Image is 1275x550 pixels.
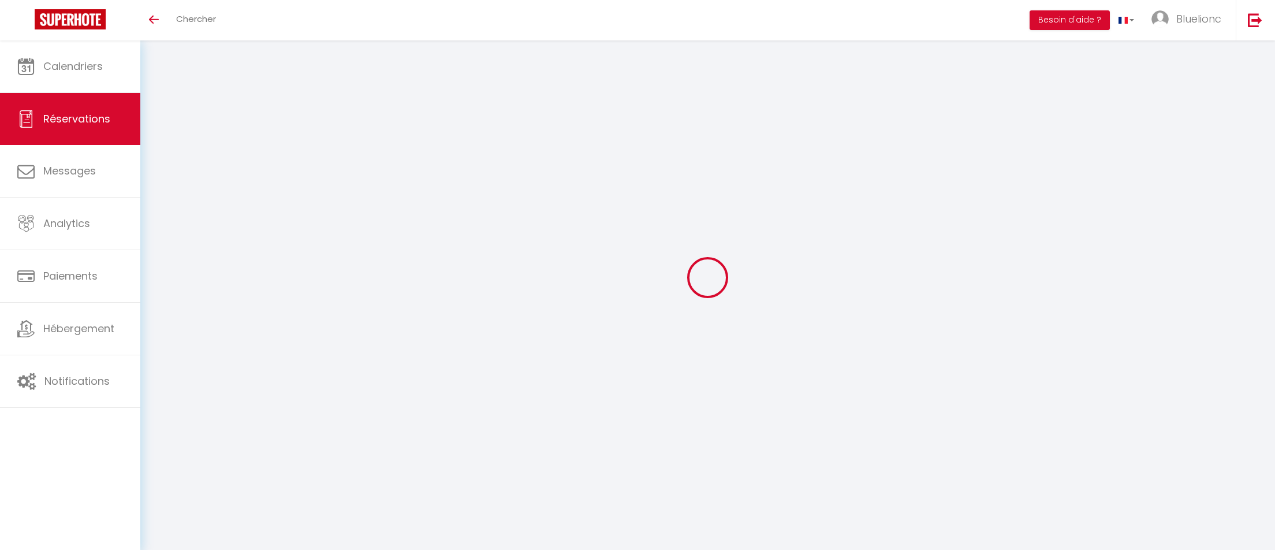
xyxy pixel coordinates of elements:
[1248,13,1262,27] img: logout
[1151,10,1169,28] img: ...
[35,9,106,29] img: Super Booking
[1176,12,1221,26] span: Bluelionc
[43,112,110,126] span: Réservations
[43,59,103,73] span: Calendriers
[43,216,90,231] span: Analytics
[1030,10,1110,30] button: Besoin d'aide ?
[43,321,114,336] span: Hébergement
[43,269,98,283] span: Paiements
[43,163,96,178] span: Messages
[176,13,216,25] span: Chercher
[44,374,110,388] span: Notifications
